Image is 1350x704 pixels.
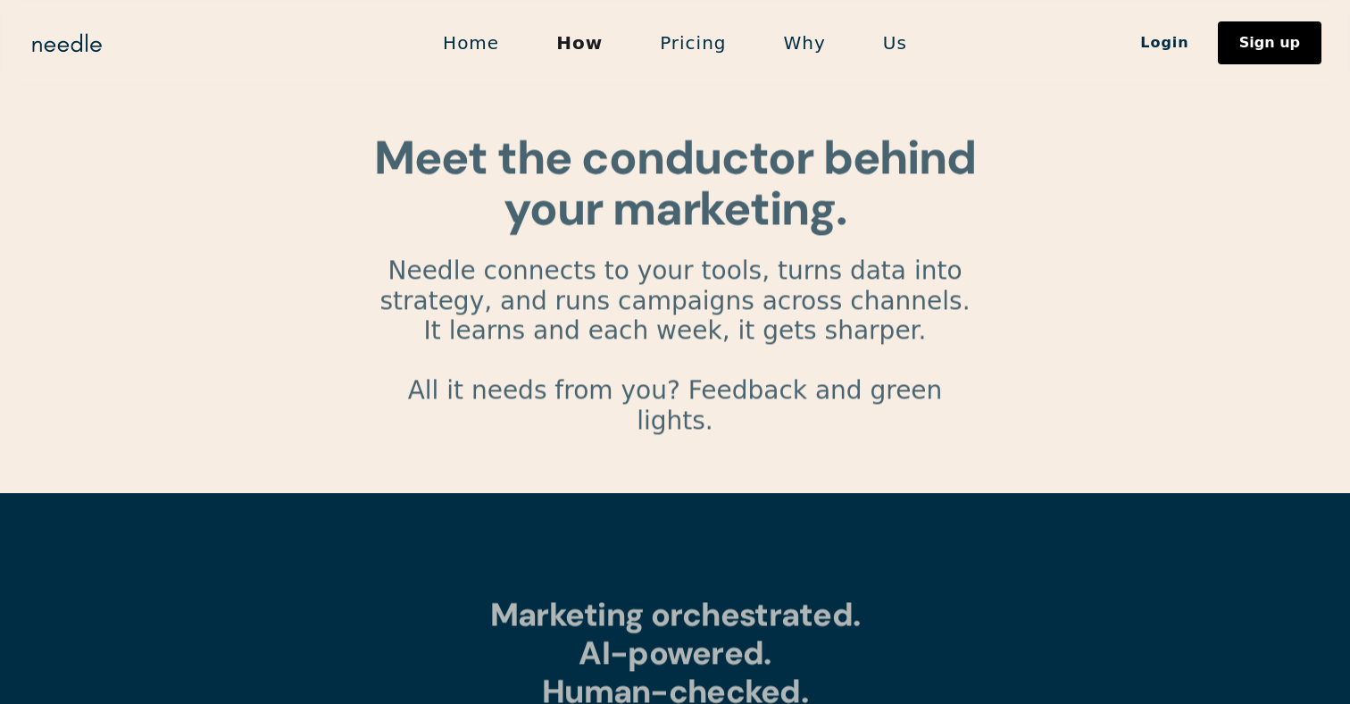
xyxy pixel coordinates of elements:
[1239,36,1300,50] div: Sign up
[1218,21,1321,64] a: Sign up
[528,24,631,62] a: How
[854,24,936,62] a: Us
[374,127,975,239] strong: Meet the conductor behind your marketing.
[1112,28,1218,58] a: Login
[631,24,754,62] a: Pricing
[414,24,528,62] a: Home
[371,256,979,466] p: Needle connects to your tools, turns data into strategy, and runs campaigns across channels. It l...
[755,24,854,62] a: Why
